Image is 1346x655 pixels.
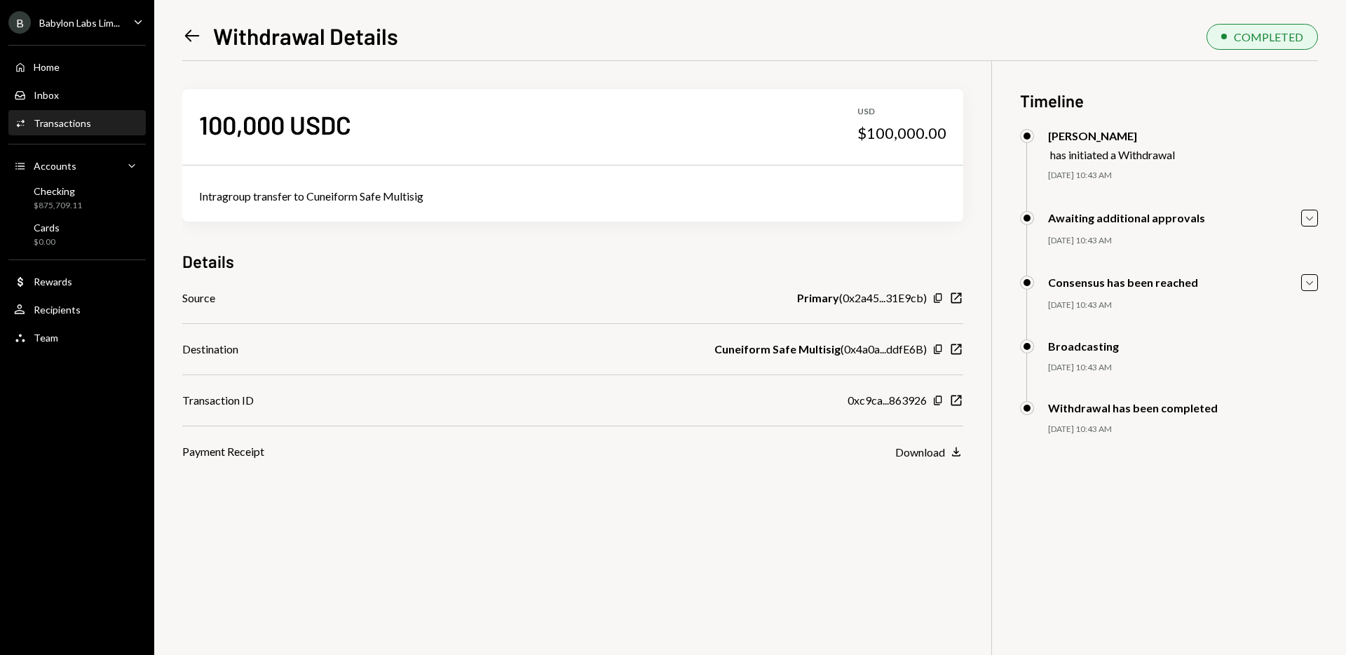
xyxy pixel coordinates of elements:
[8,11,31,34] div: B
[182,250,234,273] h3: Details
[714,341,841,358] b: Cuneiform Safe Multisig
[8,110,146,135] a: Transactions
[213,22,398,50] h1: Withdrawal Details
[182,392,254,409] div: Transaction ID
[199,188,946,205] div: Intragroup transfer to Cuneiform Safe Multisig
[8,54,146,79] a: Home
[199,109,351,140] div: 100,000 USDC
[848,392,927,409] div: 0xc9ca...863926
[1048,129,1175,142] div: [PERSON_NAME]
[34,304,81,316] div: Recipients
[34,117,91,129] div: Transactions
[1048,276,1198,289] div: Consensus has been reached
[1048,235,1318,247] div: [DATE] 10:43 AM
[8,82,146,107] a: Inbox
[34,160,76,172] div: Accounts
[1048,299,1318,311] div: [DATE] 10:43 AM
[895,445,963,460] button: Download
[797,290,839,306] b: Primary
[797,290,927,306] div: ( 0x2a45...31E9cb )
[182,443,264,460] div: Payment Receipt
[1234,30,1303,43] div: COMPLETED
[857,106,946,118] div: USD
[1048,362,1318,374] div: [DATE] 10:43 AM
[8,297,146,322] a: Recipients
[1048,401,1218,414] div: Withdrawal has been completed
[34,89,59,101] div: Inbox
[8,217,146,251] a: Cards$0.00
[8,269,146,294] a: Rewards
[1048,211,1205,224] div: Awaiting additional approvals
[895,445,945,459] div: Download
[8,153,146,178] a: Accounts
[182,341,238,358] div: Destination
[34,61,60,73] div: Home
[1048,170,1318,182] div: [DATE] 10:43 AM
[34,222,60,234] div: Cards
[34,185,82,197] div: Checking
[34,236,60,248] div: $0.00
[34,332,58,344] div: Team
[182,290,215,306] div: Source
[1050,148,1175,161] div: has initiated a Withdrawal
[34,276,72,288] div: Rewards
[39,17,120,29] div: Babylon Labs Lim...
[1048,424,1318,435] div: [DATE] 10:43 AM
[714,341,927,358] div: ( 0x4a0a...ddfE6B )
[8,181,146,215] a: Checking$875,709.11
[1048,339,1119,353] div: Broadcasting
[857,123,946,143] div: $100,000.00
[34,200,82,212] div: $875,709.11
[8,325,146,350] a: Team
[1020,89,1318,112] h3: Timeline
